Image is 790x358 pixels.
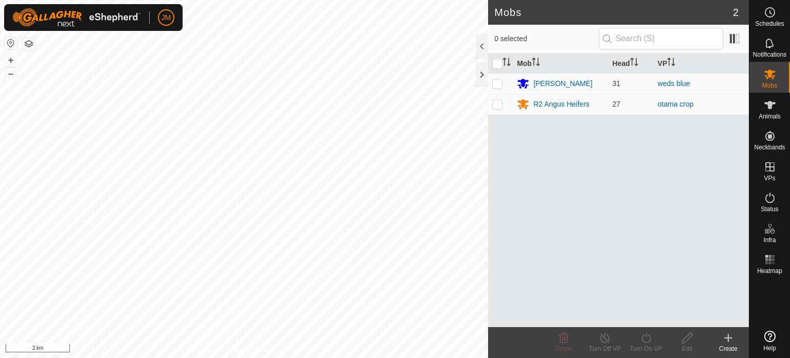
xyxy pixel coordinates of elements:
div: R2 Angus Heifers [533,99,589,110]
span: 27 [613,100,621,108]
span: Notifications [753,52,786,58]
button: – [5,67,17,80]
span: 31 [613,79,621,88]
span: Neckbands [754,144,785,150]
div: Edit [667,344,708,353]
div: Turn On VP [625,344,667,353]
button: Map Layers [23,38,35,50]
span: VPs [764,175,775,181]
span: Status [761,206,778,212]
div: Create [708,344,749,353]
span: Animals [759,113,781,120]
span: JM [161,12,171,23]
p-sorticon: Activate to sort [532,59,540,67]
h2: Mobs [494,6,733,19]
span: 0 selected [494,33,598,44]
button: + [5,54,17,66]
span: Help [763,345,776,351]
th: Head [608,54,654,74]
p-sorticon: Activate to sort [502,59,511,67]
th: VP [654,54,749,74]
a: Privacy Policy [204,345,242,354]
button: Reset Map [5,37,17,49]
p-sorticon: Activate to sort [667,59,675,67]
input: Search (S) [599,28,723,49]
span: Infra [763,237,776,243]
a: otama crop [658,100,694,108]
span: 2 [733,5,739,20]
a: Contact Us [254,345,284,354]
th: Mob [513,54,608,74]
img: Gallagher Logo [12,8,141,27]
p-sorticon: Activate to sort [630,59,638,67]
a: Help [749,327,790,355]
span: Delete [555,345,573,352]
span: Mobs [762,82,777,89]
span: Schedules [755,21,784,27]
a: weds blue [658,79,690,88]
span: Heatmap [757,268,782,274]
div: Turn Off VP [584,344,625,353]
div: [PERSON_NAME] [533,78,592,89]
